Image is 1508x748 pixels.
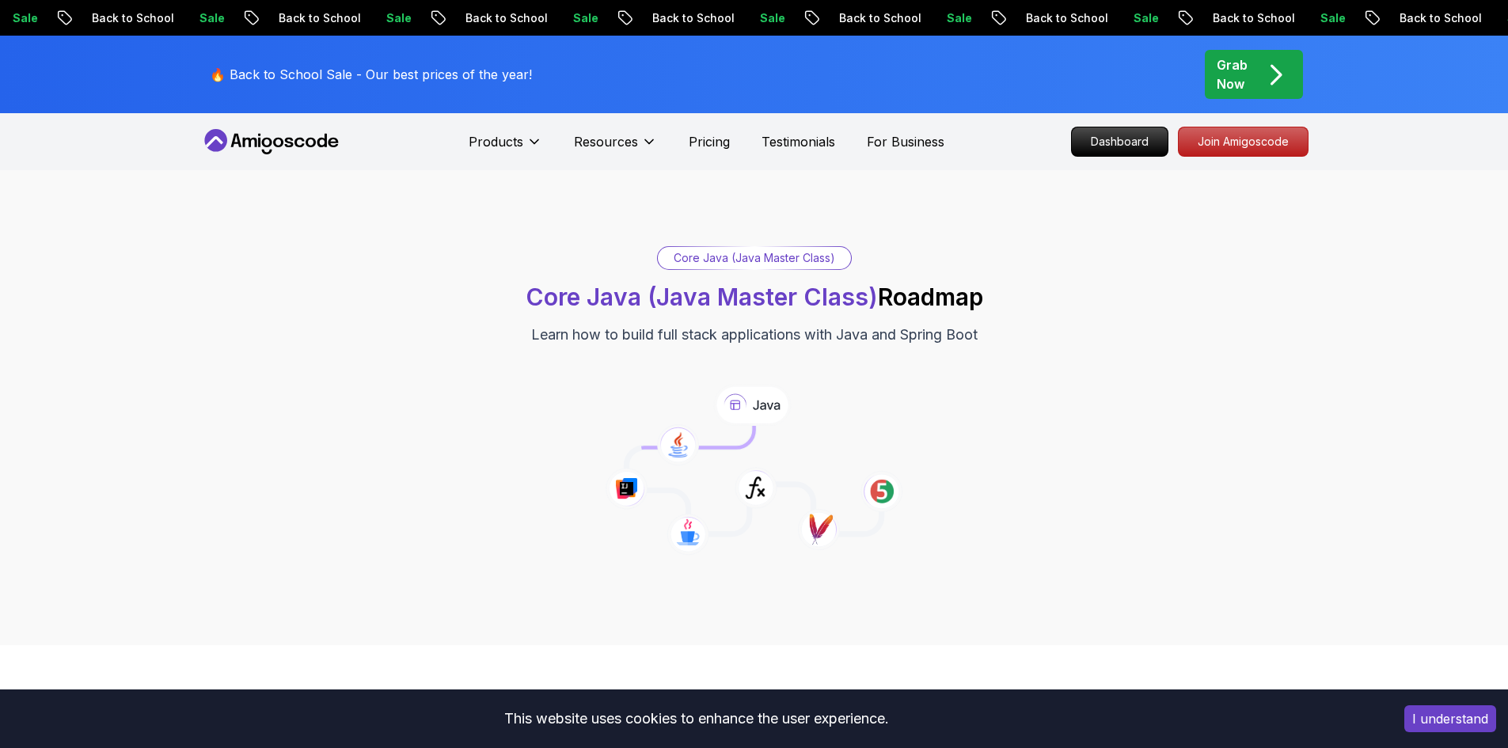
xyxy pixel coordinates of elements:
p: Grab Now [1217,55,1248,93]
p: Back to School [1383,10,1491,26]
p: Learn how to build full stack applications with Java and Spring Boot [531,324,978,346]
a: Pricing [689,132,730,151]
p: Back to School [262,10,370,26]
p: Back to School [636,10,743,26]
a: Testimonials [762,132,835,151]
p: Sale [743,10,794,26]
p: Back to School [449,10,556,26]
p: Back to School [1196,10,1304,26]
p: 🔥 Back to School Sale - Our best prices of the year! [210,65,532,84]
a: Dashboard [1071,127,1168,157]
p: Sale [556,10,607,26]
p: Sale [370,10,420,26]
p: Resources [574,132,638,151]
a: Join Amigoscode [1178,127,1309,157]
p: Back to School [822,10,930,26]
p: Back to School [1009,10,1117,26]
p: Sale [930,10,981,26]
div: This website uses cookies to enhance the user experience. [12,701,1381,736]
p: Sale [183,10,234,26]
div: Core Java (Java Master Class) [658,247,851,269]
span: Core Java (Java Master Class) [526,283,878,311]
p: Sale [1117,10,1168,26]
button: Products [469,132,542,164]
p: Dashboard [1072,127,1168,156]
h1: Roadmap [526,283,983,311]
button: Resources [574,132,657,164]
p: Join Amigoscode [1179,127,1308,156]
a: For Business [867,132,944,151]
p: Back to School [75,10,183,26]
p: Products [469,132,523,151]
button: Accept cookies [1404,705,1496,732]
p: Sale [1304,10,1354,26]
